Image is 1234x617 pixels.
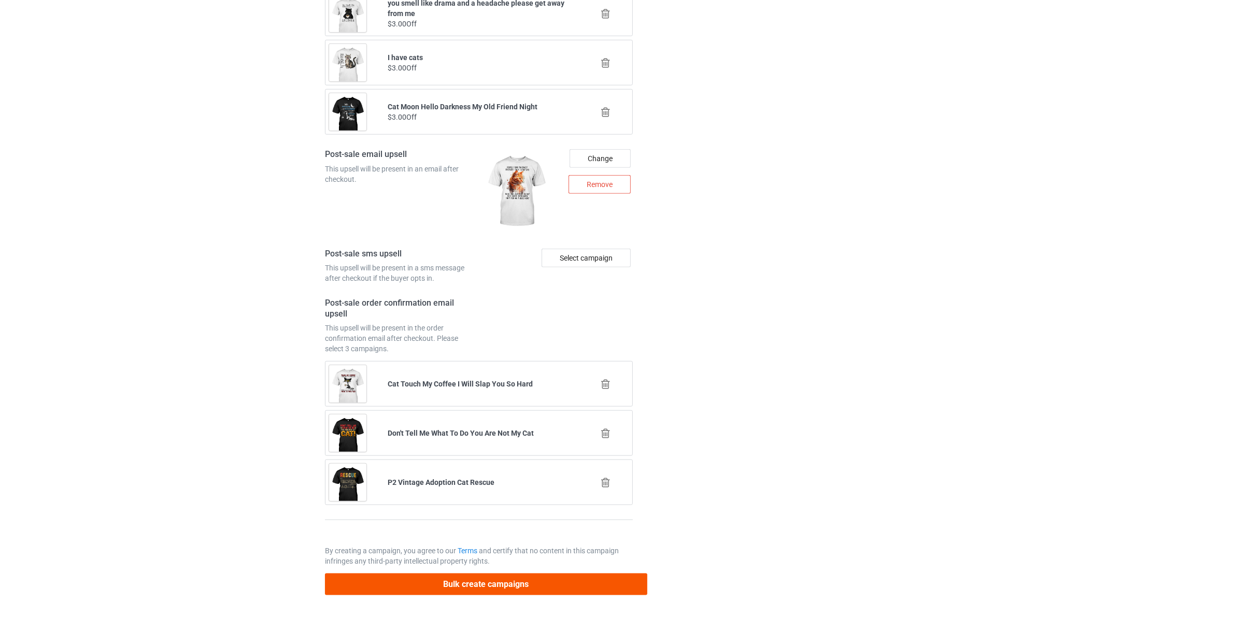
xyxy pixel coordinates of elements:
[388,429,534,437] b: Don't Tell Me What To Do You Are Not My Cat
[388,380,533,388] b: Cat Touch My Coffee I Will Slap You So Hard
[325,323,475,354] div: This upsell will be present in the order confirmation email after checkout. Please select 3 campa...
[388,53,423,62] b: I have cats
[388,103,538,111] b: Cat Moon Hello Darkness My Old Friend Night
[325,298,475,319] h4: Post-sale order confirmation email upsell
[570,149,631,168] div: Change
[483,149,550,234] img: regular.jpg
[325,249,475,260] h4: Post-sale sms upsell
[569,175,631,194] div: Remove
[325,263,475,283] div: This upsell will be present in a sms message after checkout if the buyer opts in.
[458,547,477,555] a: Terms
[388,478,495,486] b: P2 Vintage Adoption Cat Rescue
[388,112,570,122] div: $3.00 Off
[325,149,475,160] h4: Post-sale email upsell
[388,19,570,29] div: $3.00 Off
[388,63,570,73] div: $3.00 Off
[325,573,647,595] button: Bulk create campaigns
[325,164,475,184] div: This upsell will be present in an email after checkout.
[542,249,631,267] div: Select campaign
[325,546,633,566] p: By creating a campaign, you agree to our and certify that no content in this campaign infringes a...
